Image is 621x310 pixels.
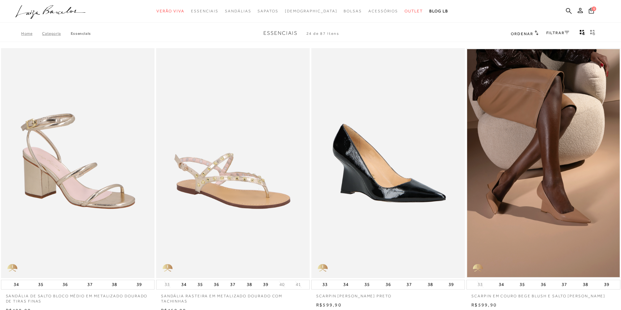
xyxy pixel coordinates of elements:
button: 33 [476,281,485,288]
button: 37 [85,280,95,289]
button: 35 [36,280,45,289]
a: categoryNavScreenReaderText [191,5,218,17]
button: 39 [135,280,144,289]
a: SCARPIN EM COURO BEGE BLUSH E SALTO ANABELA SCARPIN EM COURO BEGE BLUSH E SALTO ANABELA [467,49,619,277]
button: 35 [362,280,372,289]
button: 41 [294,281,303,288]
a: categoryNavScreenReaderText [405,5,423,17]
span: Bolsas [344,9,362,13]
span: Acessórios [368,9,398,13]
button: 36 [61,280,70,289]
span: [DEMOGRAPHIC_DATA] [285,9,337,13]
a: Home [21,31,42,36]
button: 0 [587,7,596,16]
a: SCARPIN ANABELA VERNIZ PRETO SCARPIN ANABELA VERNIZ PRETO [312,49,464,277]
a: SANDÁLIA RASTEIRA EM METALIZADO DOURADO COM TACHINHAS [156,290,310,304]
span: Outlet [405,9,423,13]
img: golden_caliandra_v6.png [466,259,489,278]
img: golden_caliandra_v6.png [311,259,334,278]
img: golden_caliandra_v6.png [1,259,24,278]
img: golden_caliandra_v6.png [156,259,179,278]
button: 39 [602,280,611,289]
button: 34 [497,280,506,289]
span: Verão Viva [156,9,185,13]
span: Sandálias [225,9,251,13]
a: categoryNavScreenReaderText [368,5,398,17]
a: categoryNavScreenReaderText [344,5,362,17]
button: Mostrar 4 produtos por linha [578,29,587,38]
a: SANDÁLIA DE SALTO BLOCO MÉDIO EM METALIZADO DOURADO DE TIRAS FINAS [1,290,155,304]
span: Essenciais [263,30,298,36]
span: 0 [592,7,596,11]
img: SCARPIN ANABELA VERNIZ PRETO [312,49,464,277]
button: 38 [245,280,254,289]
button: 36 [539,280,548,289]
button: 35 [196,280,205,289]
button: 38 [581,280,590,289]
a: SANDÁLIA DE SALTO BLOCO MÉDIO EM METALIZADO DOURADO DE TIRAS FINAS SANDÁLIA DE SALTO BLOCO MÉDIO ... [2,49,154,277]
button: 37 [405,280,414,289]
a: Categoria [42,31,70,36]
button: 39 [261,280,270,289]
a: Essenciais [71,31,91,36]
span: R$599,90 [316,302,342,307]
a: noSubCategoriesText [285,5,337,17]
img: SANDÁLIA DE SALTO BLOCO MÉDIO EM METALIZADO DOURADO DE TIRAS FINAS [2,49,154,277]
a: SCARPIN [PERSON_NAME] PRETO [311,290,465,299]
a: categoryNavScreenReaderText [258,5,278,17]
span: Essenciais [191,9,218,13]
img: SCARPIN EM COURO BEGE BLUSH E SALTO ANABELA [467,49,619,277]
span: Sapatos [258,9,278,13]
button: 35 [518,280,527,289]
button: 36 [384,280,393,289]
a: SANDÁLIA RASTEIRA EM METALIZADO DOURADO COM TACHINHAS SANDÁLIA RASTEIRA EM METALIZADO DOURADO COM... [157,49,309,277]
span: BLOG LB [429,9,448,13]
a: FILTRAR [546,31,569,35]
button: gridText6Desc [588,29,597,38]
button: 38 [110,280,119,289]
button: 34 [341,280,350,289]
button: 34 [12,280,21,289]
span: Ordenar [511,32,533,36]
a: BLOG LB [429,5,448,17]
button: 40 [277,281,287,288]
a: categoryNavScreenReaderText [156,5,185,17]
button: 34 [179,280,188,289]
button: 38 [426,280,435,289]
span: 24 de 87 itens [306,31,339,36]
span: R$599,90 [471,302,497,307]
button: 33 [163,281,172,288]
button: 36 [212,280,221,289]
a: SCARPIN EM COURO BEGE BLUSH E SALTO [PERSON_NAME] [466,290,620,299]
img: SANDÁLIA RASTEIRA EM METALIZADO DOURADO COM TACHINHAS [157,49,309,277]
button: 33 [320,280,330,289]
button: 39 [447,280,456,289]
button: 37 [228,280,237,289]
a: categoryNavScreenReaderText [225,5,251,17]
button: 37 [560,280,569,289]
